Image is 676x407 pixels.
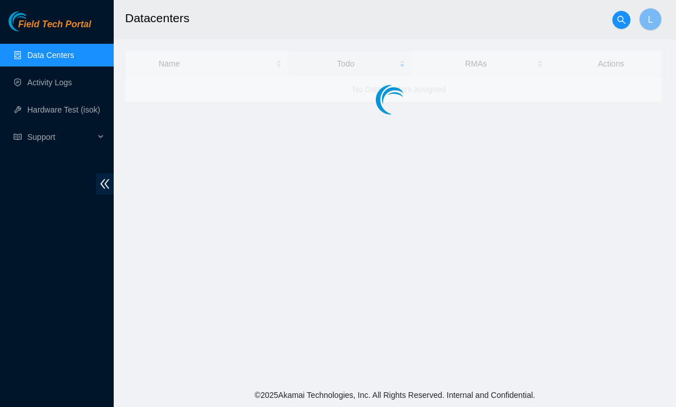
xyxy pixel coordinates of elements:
[27,51,74,60] a: Data Centers
[9,20,91,35] a: Akamai TechnologiesField Tech Portal
[9,11,57,31] img: Akamai Technologies
[27,126,94,148] span: Support
[96,173,114,194] span: double-left
[612,11,631,29] button: search
[14,133,22,141] span: read
[114,383,676,407] footer: © 2025 Akamai Technologies, Inc. All Rights Reserved. Internal and Confidential.
[27,78,72,87] a: Activity Logs
[18,19,91,30] span: Field Tech Portal
[639,8,662,31] button: L
[613,15,630,24] span: search
[27,105,100,114] a: Hardware Test (isok)
[648,13,653,27] span: L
